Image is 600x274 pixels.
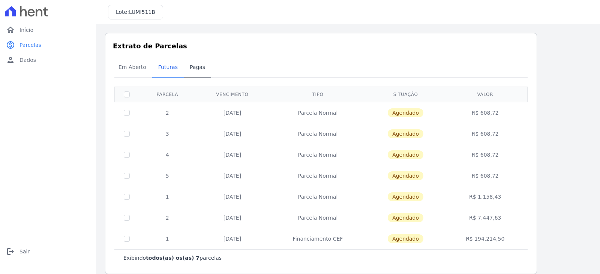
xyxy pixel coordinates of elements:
[184,58,211,78] a: Pagas
[196,207,269,228] td: [DATE]
[139,207,196,228] td: 2
[196,186,269,207] td: [DATE]
[123,254,222,262] p: Exibindo parcelas
[268,144,367,165] td: Parcela Normal
[19,248,30,255] span: Sair
[3,22,93,37] a: homeInício
[388,129,423,138] span: Agendado
[129,9,155,15] span: LUMI511B
[268,165,367,186] td: Parcela Normal
[268,123,367,144] td: Parcela Normal
[112,58,152,78] a: Em Aberto
[139,228,196,249] td: 1
[444,123,526,144] td: R$ 608,72
[3,244,93,259] a: logoutSair
[154,60,182,75] span: Futuras
[268,228,367,249] td: Financiamento CEF
[139,102,196,123] td: 2
[196,123,269,144] td: [DATE]
[388,150,423,159] span: Agendado
[268,207,367,228] td: Parcela Normal
[388,192,423,201] span: Agendado
[444,87,526,102] th: Valor
[114,60,151,75] span: Em Aberto
[196,144,269,165] td: [DATE]
[139,165,196,186] td: 5
[196,87,269,102] th: Vencimento
[196,165,269,186] td: [DATE]
[139,144,196,165] td: 4
[444,102,526,123] td: R$ 608,72
[6,55,15,64] i: person
[6,25,15,34] i: home
[268,87,367,102] th: Tipo
[139,186,196,207] td: 1
[367,87,444,102] th: Situação
[139,123,196,144] td: 3
[444,186,526,207] td: R$ 1.158,43
[388,171,423,180] span: Agendado
[152,58,184,78] a: Futuras
[268,102,367,123] td: Parcela Normal
[196,228,269,249] td: [DATE]
[19,26,33,34] span: Início
[185,60,210,75] span: Pagas
[388,213,423,222] span: Agendado
[146,255,199,261] b: todos(as) os(as) 7
[196,102,269,123] td: [DATE]
[116,8,155,16] h3: Lote:
[113,41,529,51] h3: Extrato de Parcelas
[6,40,15,49] i: paid
[444,228,526,249] td: R$ 194.214,50
[19,56,36,64] span: Dados
[139,87,196,102] th: Parcela
[388,108,423,117] span: Agendado
[3,37,93,52] a: paidParcelas
[3,52,93,67] a: personDados
[19,41,41,49] span: Parcelas
[444,207,526,228] td: R$ 7.447,63
[444,165,526,186] td: R$ 608,72
[388,234,423,243] span: Agendado
[6,247,15,256] i: logout
[268,186,367,207] td: Parcela Normal
[444,144,526,165] td: R$ 608,72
